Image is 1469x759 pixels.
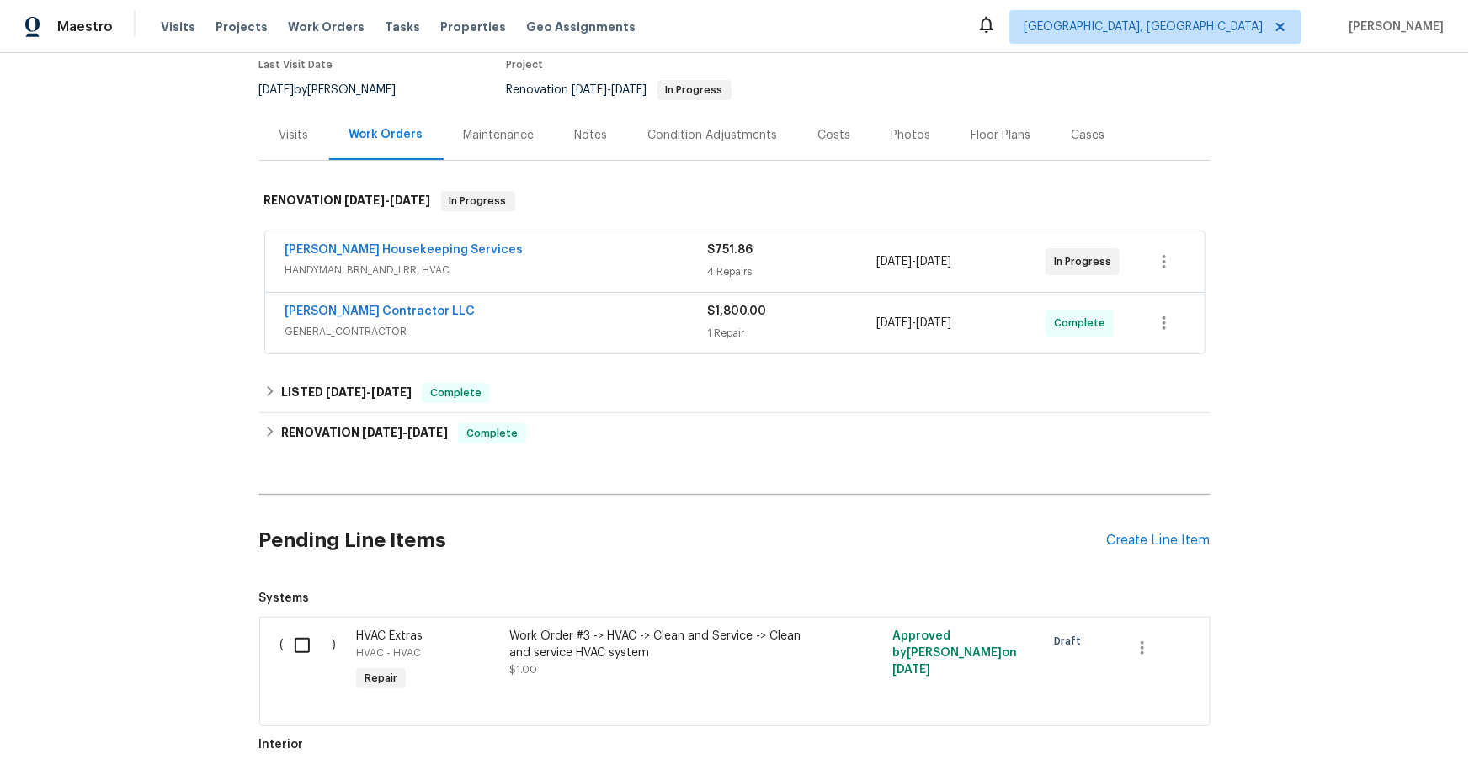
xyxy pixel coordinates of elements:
div: Photos [892,127,931,144]
div: Costs [818,127,851,144]
h6: LISTED [281,383,412,403]
div: RENOVATION [DATE]-[DATE]Complete [259,413,1211,454]
span: In Progress [443,193,514,210]
span: Properties [440,19,506,35]
span: - [876,253,951,270]
span: HVAC - HVAC [356,648,421,658]
span: GENERAL_CONTRACTOR [285,323,708,340]
span: Tasks [385,21,420,33]
span: - [326,386,412,398]
span: - [572,84,647,96]
a: [PERSON_NAME] Contractor LLC [285,305,476,317]
span: [DATE] [326,386,366,398]
div: 1 Repair [708,325,877,342]
div: Cases [1072,127,1105,144]
span: Renovation [507,84,732,96]
span: Complete [1054,315,1112,332]
div: Notes [575,127,608,144]
div: Work Orders [349,126,423,143]
span: [PERSON_NAME] [1342,19,1444,35]
span: [DATE] [407,427,448,438]
span: - [345,194,431,206]
span: Interior [259,736,1211,753]
span: [DATE] [371,386,412,398]
div: by [PERSON_NAME] [259,80,417,100]
span: Work Orders [288,19,365,35]
span: [DATE] [345,194,386,206]
span: In Progress [659,85,730,95]
span: [DATE] [362,427,402,438]
span: [DATE] [916,317,951,329]
span: [DATE] [259,84,295,96]
span: [DATE] [892,664,930,676]
span: $1.00 [509,665,537,675]
span: - [362,427,448,438]
span: [DATE] [876,256,912,268]
div: ( ) [275,623,352,700]
span: Projects [216,19,268,35]
div: Floor Plans [971,127,1031,144]
span: Project [507,60,544,70]
div: Create Line Item [1107,533,1211,549]
div: 4 Repairs [708,263,877,280]
span: - [876,315,951,332]
div: Maintenance [464,127,535,144]
span: [DATE] [916,256,951,268]
span: HVAC Extras [356,630,423,642]
h2: Pending Line Items [259,502,1107,580]
span: [GEOGRAPHIC_DATA], [GEOGRAPHIC_DATA] [1024,19,1263,35]
div: RENOVATION [DATE]-[DATE]In Progress [259,174,1211,228]
span: Complete [460,425,524,442]
h6: RENOVATION [264,191,431,211]
div: Visits [279,127,309,144]
span: Complete [423,385,488,401]
span: Last Visit Date [259,60,333,70]
a: [PERSON_NAME] Housekeeping Services [285,244,524,256]
span: Maestro [57,19,113,35]
span: $751.86 [708,244,753,256]
span: Approved by [PERSON_NAME] on [892,630,1017,676]
span: Draft [1054,633,1088,650]
span: Systems [259,590,1211,607]
div: Condition Adjustments [648,127,778,144]
span: $1,800.00 [708,305,767,317]
div: Work Order #3 -> HVAC -> Clean and Service -> Clean and service HVAC system [509,628,806,661]
span: [DATE] [572,84,608,96]
span: Visits [161,19,195,35]
span: Repair [358,670,404,687]
span: [DATE] [612,84,647,96]
span: In Progress [1054,253,1118,270]
h6: RENOVATION [281,423,448,443]
span: HANDYMAN, BRN_AND_LRR, HVAC [285,262,708,279]
span: [DATE] [876,317,912,329]
div: LISTED [DATE]-[DATE]Complete [259,373,1211,413]
span: [DATE] [391,194,431,206]
span: Geo Assignments [526,19,636,35]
